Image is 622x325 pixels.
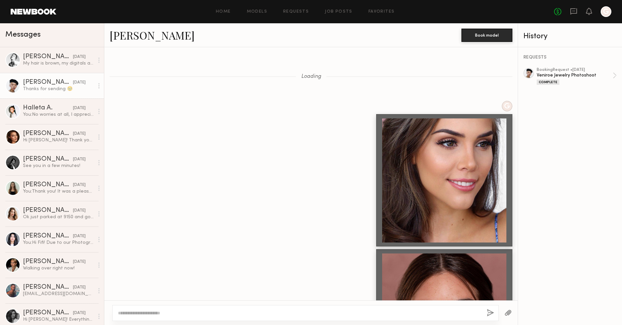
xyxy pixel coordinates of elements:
[73,259,86,265] div: [DATE]
[23,258,73,265] div: [PERSON_NAME]
[247,10,267,14] a: Models
[23,156,73,163] div: [PERSON_NAME]
[283,10,309,14] a: Requests
[73,208,86,214] div: [DATE]
[23,233,73,240] div: [PERSON_NAME]
[23,105,73,111] div: Halleta A.
[23,207,73,214] div: [PERSON_NAME]
[23,310,73,316] div: [PERSON_NAME]
[73,233,86,240] div: [DATE]
[523,55,617,60] div: REQUESTS
[73,310,86,316] div: [DATE]
[23,316,94,323] div: Hi [PERSON_NAME]! Everything looks good 😊 I don’t think I have a plain long sleeve white shirt th...
[23,240,94,246] div: You: Hi Fifi! Due to our Photographer changing schedule, we will have to reschedule our shoot! I ...
[368,10,395,14] a: Favorites
[23,111,94,118] div: You: No worries at all, I appreciate you letting me know. Take care
[23,79,73,86] div: [PERSON_NAME]
[110,28,195,42] a: [PERSON_NAME]
[23,265,94,271] div: Walking over right now!
[23,214,94,220] div: Ok just parked at 9150 and going to walk over
[23,86,94,92] div: Thanks for sending 🥹
[537,68,617,85] a: bookingRequest •[DATE]Veniroe Jewelry PhotoshootComplete
[216,10,231,14] a: Home
[537,68,613,72] div: booking Request • [DATE]
[5,31,41,39] span: Messages
[301,74,321,80] span: Loading
[325,10,352,14] a: Job Posts
[23,182,73,188] div: [PERSON_NAME]
[73,105,86,111] div: [DATE]
[23,137,94,143] div: Hi [PERSON_NAME]! Thank you so much for letting me know and I hope to work with you in the future 🤍
[23,130,73,137] div: [PERSON_NAME]
[73,80,86,86] div: [DATE]
[601,6,611,17] a: G
[537,72,613,79] div: Veniroe Jewelry Photoshoot
[23,188,94,195] div: You: Thank you! It was a pleasure working with you as well.
[461,29,512,42] button: Book model
[461,32,512,38] a: Book model
[73,156,86,163] div: [DATE]
[23,163,94,169] div: See you in a few minutes!
[23,60,94,67] div: My hair is brown, my digitals are up to date on my profile. I will bring the black jackets I have...
[523,33,617,40] div: History
[73,54,86,60] div: [DATE]
[73,182,86,188] div: [DATE]
[73,284,86,291] div: [DATE]
[73,131,86,137] div: [DATE]
[23,291,94,297] div: [EMAIL_ADDRESS][DOMAIN_NAME]
[23,54,73,60] div: [PERSON_NAME]
[537,80,559,85] div: Complete
[23,284,73,291] div: [PERSON_NAME]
